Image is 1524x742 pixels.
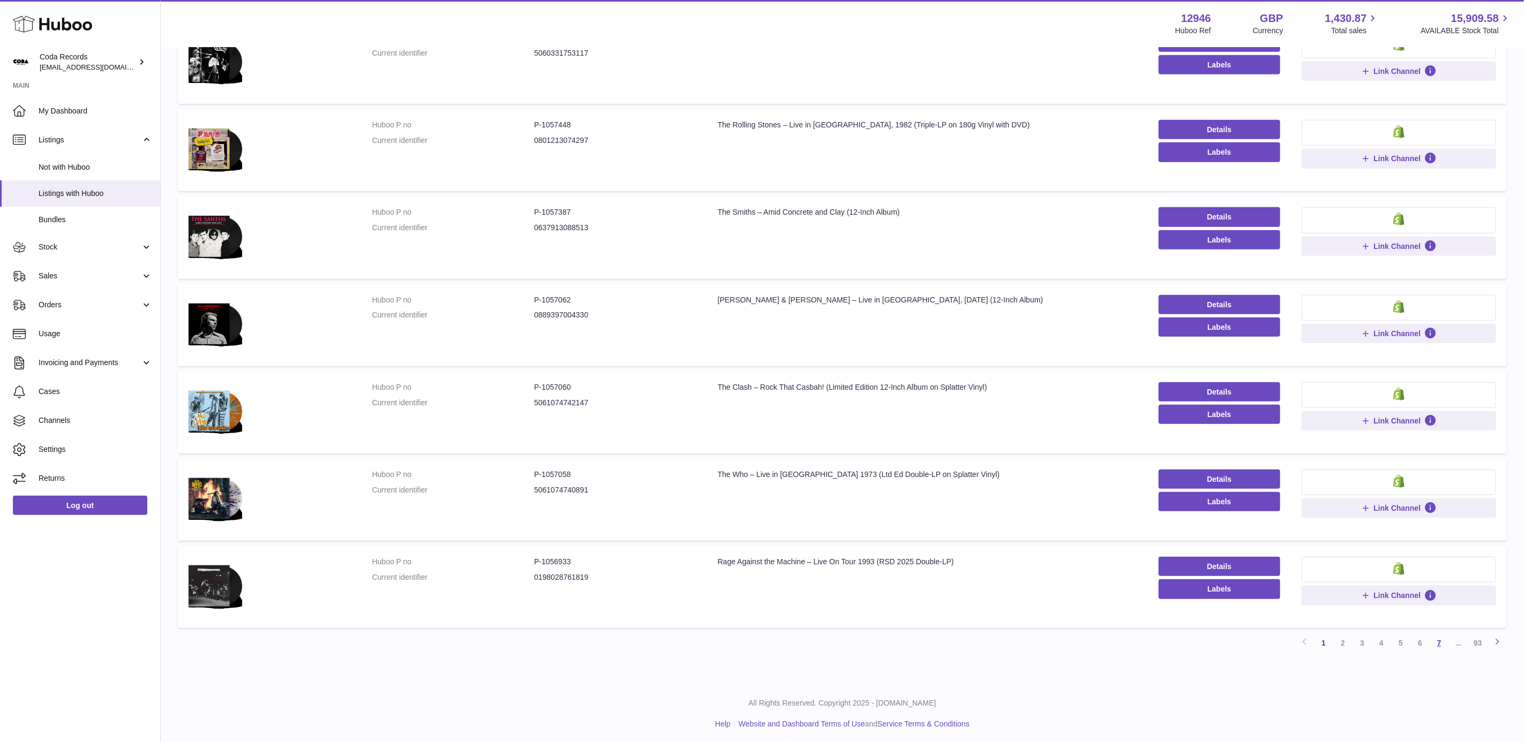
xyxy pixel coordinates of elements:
[372,398,535,408] dt: Current identifier
[1451,11,1499,26] span: 15,909.58
[1314,633,1333,653] a: 1
[1159,120,1280,139] a: Details
[1302,586,1496,605] button: Link Channel
[39,271,141,281] span: Sales
[39,215,152,225] span: Bundles
[534,48,696,58] dd: 5060331753117
[718,295,1137,305] div: [PERSON_NAME] & [PERSON_NAME] – Live in [GEOGRAPHIC_DATA], [DATE] (12-Inch Album)
[39,135,141,145] span: Listings
[13,54,29,70] img: internalAdmin-12946@internal.huboo.com
[39,415,152,426] span: Channels
[39,444,152,455] span: Settings
[1353,633,1372,653] a: 3
[1393,388,1405,400] img: shopify-small.png
[1391,633,1410,653] a: 5
[1159,55,1280,74] button: Labels
[534,310,696,320] dd: 0889397004330
[1430,633,1449,653] a: 7
[1333,633,1353,653] a: 2
[718,120,1137,130] div: The Rolling Stones – Live in [GEOGRAPHIC_DATA], 1982 (Triple-LP on 180g Vinyl with DVD)
[1373,416,1421,426] span: Link Channel
[1325,11,1379,36] a: 1,430.87 Total sales
[39,329,152,339] span: Usage
[39,188,152,199] span: Listings with Huboo
[1159,405,1280,424] button: Labels
[534,295,696,305] dd: P-1057062
[372,207,535,217] dt: Huboo P no
[13,496,147,515] a: Log out
[189,33,242,90] img: Yes – Broadcasts 1969 (12-Inch Album)
[1302,498,1496,518] button: Link Channel
[189,557,242,615] img: Rage Against the Machine – Live On Tour 1993 (RSD 2025 Double-LP)
[189,470,242,527] img: The Who – Live in Philadelphia 1973 (Ltd Ed Double-LP on Splatter Vinyl)
[1159,295,1280,314] a: Details
[372,485,535,495] dt: Current identifier
[39,242,141,252] span: Stock
[534,207,696,217] dd: P-1057387
[1302,62,1496,81] button: Link Channel
[39,358,141,368] span: Invoicing and Payments
[372,295,535,305] dt: Huboo P no
[1302,237,1496,256] button: Link Channel
[1373,154,1421,163] span: Link Channel
[189,295,242,353] img: Van Morrison & Dr. John – Live in Holland, 22 June 1977 (12-Inch Album)
[40,52,136,72] div: Coda Records
[1421,26,1511,36] span: AVAILABLE Stock Total
[1449,633,1468,653] span: ...
[1302,324,1496,343] button: Link Channel
[1373,590,1421,600] span: Link Channel
[1331,26,1379,36] span: Total sales
[1373,241,1421,251] span: Link Channel
[372,135,535,146] dt: Current identifier
[1372,633,1391,653] a: 4
[1159,557,1280,576] a: Details
[1159,470,1280,489] a: Details
[372,48,535,58] dt: Current identifier
[39,162,152,172] span: Not with Huboo
[1159,492,1280,511] button: Labels
[1159,230,1280,249] button: Labels
[189,207,242,265] img: The Smiths – Amid Concrete and Clay (12-Inch Album)
[1159,142,1280,162] button: Labels
[39,473,152,483] span: Returns
[1159,579,1280,599] button: Labels
[372,382,535,392] dt: Huboo P no
[718,207,1137,217] div: The Smiths – Amid Concrete and Clay (12-Inch Album)
[718,557,1137,567] div: Rage Against the Machine – Live On Tour 1993 (RSD 2025 Double-LP)
[1260,11,1283,26] strong: GBP
[718,382,1137,392] div: The Clash – Rock That Casbah! (Limited Edition 12-Inch Album on Splatter Vinyl)
[1253,26,1283,36] div: Currency
[1373,329,1421,338] span: Link Channel
[1175,26,1211,36] div: Huboo Ref
[1468,633,1488,653] a: 93
[715,720,731,728] a: Help
[534,135,696,146] dd: 0801213074297
[718,470,1137,480] div: The Who – Live in [GEOGRAPHIC_DATA] 1973 (Ltd Ed Double-LP on Splatter Vinyl)
[1373,66,1421,76] span: Link Channel
[534,120,696,130] dd: P-1057448
[372,470,535,480] dt: Huboo P no
[39,300,141,310] span: Orders
[39,387,152,397] span: Cases
[40,63,157,71] span: [EMAIL_ADDRESS][DOMAIN_NAME]
[169,698,1515,708] p: All Rights Reserved. Copyright 2025 - [DOMAIN_NAME]
[1393,125,1405,138] img: shopify-small.png
[534,557,696,567] dd: P-1056933
[534,572,696,582] dd: 0198028761819
[735,719,970,729] li: and
[1393,562,1405,575] img: shopify-small.png
[534,485,696,495] dd: 5061074740891
[1159,317,1280,337] button: Labels
[189,120,242,178] img: The Rolling Stones – Live in Leeds, 1982 (Triple-LP on 180g Vinyl with DVD)
[739,720,865,728] a: Website and Dashboard Terms of Use
[1410,633,1430,653] a: 6
[877,720,970,728] a: Service Terms & Conditions
[372,572,535,582] dt: Current identifier
[1421,11,1511,36] a: 15,909.58 AVAILABLE Stock Total
[1393,300,1405,313] img: shopify-small.png
[1159,207,1280,226] a: Details
[1181,11,1211,26] strong: 12946
[1373,503,1421,513] span: Link Channel
[1325,11,1367,26] span: 1,430.87
[372,120,535,130] dt: Huboo P no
